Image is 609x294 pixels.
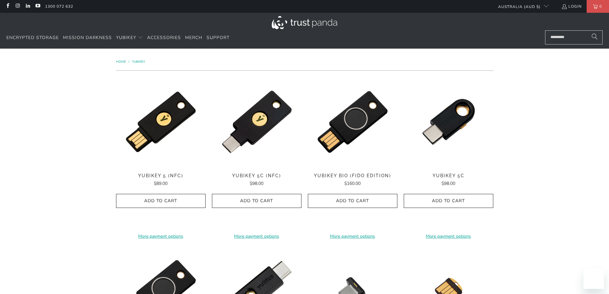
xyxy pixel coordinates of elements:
a: YubiKey Bio (FIDO Edition) - Trust Panda YubiKey Bio (FIDO Edition) - Trust Panda [308,77,397,167]
img: YubiKey 5C - Trust Panda [404,77,493,167]
span: $89.00 [154,180,168,187]
span: Support [207,35,230,41]
a: YubiKey 5 (NFC) $89.00 [116,173,206,187]
a: Accessories [147,30,181,45]
a: Login [561,3,582,10]
a: Trust Panda Australia on LinkedIn [25,4,30,9]
span: $160.00 [344,180,361,187]
a: YubiKey 5C - Trust Panda YubiKey 5C - Trust Panda [404,77,493,167]
button: Add to Cart [404,194,493,208]
a: Support [207,30,230,45]
img: YubiKey 5C (NFC) - Trust Panda [212,77,301,167]
button: Add to Cart [308,194,397,208]
a: Merch [185,30,202,45]
a: YubiKey Bio (FIDO Edition) $160.00 [308,173,397,187]
span: Encrypted Storage [6,35,59,41]
span: YubiKey 5C (NFC) [212,173,301,179]
button: Add to Cart [212,194,301,208]
span: Merch [185,35,202,41]
a: More payment options [404,233,493,240]
a: Encrypted Storage [6,30,59,45]
a: Trust Panda Australia on YouTube [35,4,40,9]
span: Mission Darkness [63,35,112,41]
a: YubiKey 5C $98.00 [404,173,493,187]
span: YubiKey Bio (FIDO Edition) [308,173,397,179]
span: Add to Cart [315,198,391,204]
iframe: Button to launch messaging window [583,268,604,289]
span: Add to Cart [123,198,199,204]
span: YubiKey 5 (NFC) [116,173,206,179]
span: Accessories [147,35,181,41]
a: More payment options [308,233,397,240]
span: / [129,60,129,64]
summary: YubiKey [116,30,143,45]
span: Home [116,60,126,64]
span: Add to Cart [410,198,487,204]
a: YubiKey 5 (NFC) - Trust Panda YubiKey 5 (NFC) - Trust Panda [116,77,206,167]
span: Add to Cart [219,198,295,204]
a: Home [116,60,127,64]
a: 1300 072 632 [45,3,73,10]
button: Search [587,30,603,44]
span: YubiKey [116,35,136,41]
a: More payment options [212,233,301,240]
a: YubiKey 5C (NFC) $98.00 [212,173,301,187]
a: Mission Darkness [63,30,112,45]
img: YubiKey Bio (FIDO Edition) - Trust Panda [308,77,397,167]
a: Trust Panda Australia on Facebook [5,4,10,9]
img: YubiKey 5 (NFC) - Trust Panda [116,77,206,167]
input: Search... [545,30,603,44]
span: $98.00 [250,180,263,187]
a: YubiKey [132,60,145,64]
a: Trust Panda Australia on Instagram [15,4,20,9]
a: More payment options [116,233,206,240]
nav: Translation missing: en.navigation.header.main_nav [6,30,230,45]
button: Add to Cart [116,194,206,208]
img: Trust Panda Australia [272,16,337,29]
span: YubiKey 5C [404,173,493,179]
span: $98.00 [441,180,455,187]
a: YubiKey 5C (NFC) - Trust Panda YubiKey 5C (NFC) - Trust Panda [212,77,301,167]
